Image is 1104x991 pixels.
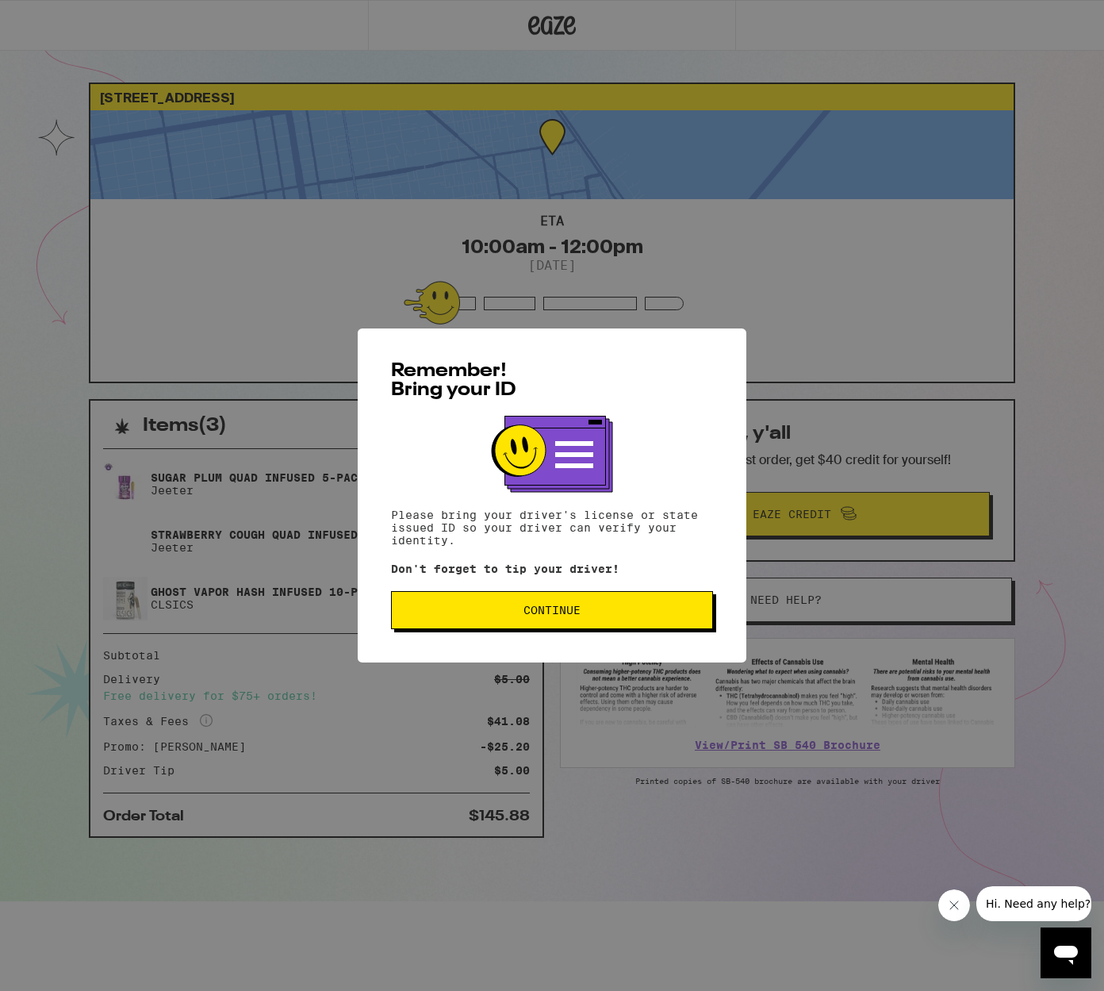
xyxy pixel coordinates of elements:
[523,605,581,616] span: Continue
[1041,928,1091,978] iframe: Button to launch messaging window
[976,886,1091,921] iframe: Message from company
[391,362,516,400] span: Remember! Bring your ID
[391,563,713,575] p: Don't forget to tip your driver!
[938,889,970,921] iframe: Close message
[391,509,713,547] p: Please bring your driver's license or state issued ID so your driver can verify your identity.
[391,591,713,629] button: Continue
